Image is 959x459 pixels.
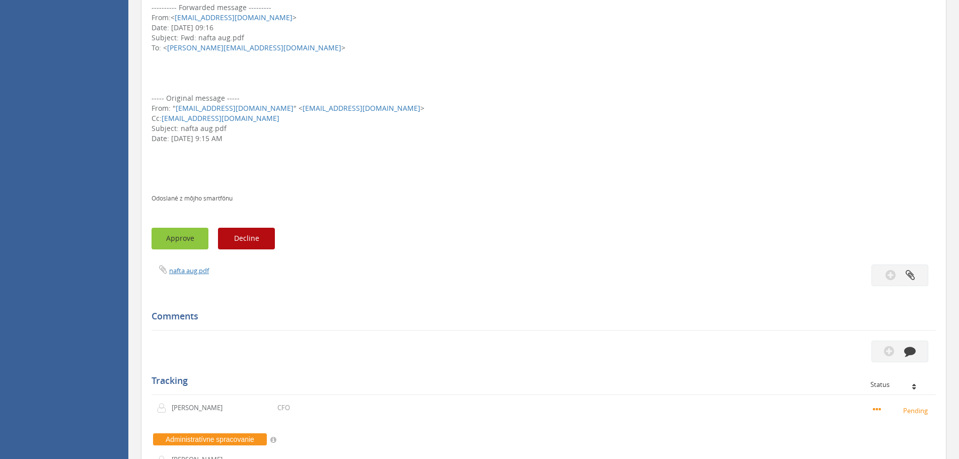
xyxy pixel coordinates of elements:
a: nafta aug.pdf [169,266,209,275]
div: Date: [DATE] 9:15 AM [152,134,936,144]
h5: Tracking [152,376,928,386]
button: Decline [218,228,275,249]
a: [EMAIL_ADDRESS][DOMAIN_NAME] [175,13,292,22]
p: CFO [277,403,290,413]
div: ----- Original message ----- [152,93,936,103]
div: ---------- Forwarded message --------- From: Date: [DATE] 09:16 Subject: Fwd: nafta aug.pdf To: < > [152,3,936,53]
a: [EMAIL_ADDRESS][DOMAIN_NAME] [176,103,293,113]
button: Approve [152,228,208,249]
div: Subject: nafta aug.pdf [152,123,936,134]
p: [PERSON_NAME] [172,403,230,413]
img: user-icon.png [157,403,172,413]
div: Status [870,381,928,388]
a: [EMAIL_ADDRESS][DOMAIN_NAME] [303,103,420,113]
h5: Comments [152,311,928,321]
a: [EMAIL_ADDRESS][DOMAIN_NAME] [162,113,279,123]
span: < > [171,13,297,22]
span: Administratívne spracovanie [153,433,267,445]
small: Pending [873,405,931,416]
div: From: " " < > [152,103,936,113]
a: [PERSON_NAME][EMAIL_ADDRESS][DOMAIN_NAME] [167,43,341,52]
div: Cc: [152,113,936,123]
div: Odoslané z môjho smartfónu [152,194,936,203]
